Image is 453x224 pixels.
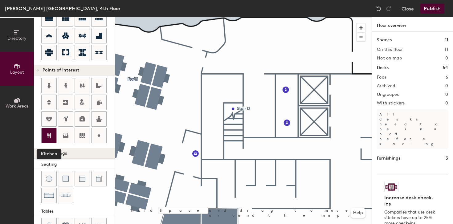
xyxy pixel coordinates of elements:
img: Couch (x2) [44,190,54,200]
span: Work Areas [6,104,28,109]
button: Close [402,4,414,14]
h2: Archived [377,83,395,88]
button: Help [351,208,365,218]
img: Cushion [63,176,69,182]
h2: 11 [445,47,448,52]
h1: Spaces [377,37,392,43]
h2: On this floor [377,47,403,52]
button: Couch (x3) [58,188,73,203]
h1: Desks [377,64,389,71]
img: Sticker logo [384,182,398,192]
h1: 54 [443,64,448,71]
h2: 0 [445,92,448,97]
h2: 0 [445,83,448,88]
span: Furnishings [43,151,67,156]
div: Tables [41,208,115,215]
div: Seating [41,161,115,168]
button: Couch (x2) [41,188,57,203]
button: Kitchen [41,128,57,143]
span: Directory [7,36,27,41]
img: Couch (x3) [61,191,71,200]
img: Couch (middle) [79,176,85,182]
h2: Not on map [377,56,402,61]
h2: 6 [446,75,448,80]
p: All desks need to be in a pod before saving [377,109,448,149]
h2: Ungrouped [377,92,400,97]
h1: 3 [446,155,448,162]
h2: Pods [377,75,386,80]
button: Publish [420,4,444,14]
span: Layout [10,70,24,75]
img: Redo [386,6,392,12]
button: Couch (corner) [91,171,107,186]
img: Undo [376,6,382,12]
h2: With stickers [377,101,405,106]
h2: 0 [445,56,448,61]
h1: 11 [445,37,448,43]
button: Stool [41,171,57,186]
h1: Furnishings [377,155,400,162]
img: Couch (corner) [96,176,102,182]
div: [PERSON_NAME] [GEOGRAPHIC_DATA], 4th Floor [5,5,120,12]
h1: Floor overview [372,17,453,32]
button: Couch (middle) [75,171,90,186]
img: Stool [46,176,52,182]
h4: Increase desk check-ins [384,195,437,207]
h2: 0 [445,101,448,106]
span: Points of Interest [43,68,79,73]
button: Cushion [58,171,73,186]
